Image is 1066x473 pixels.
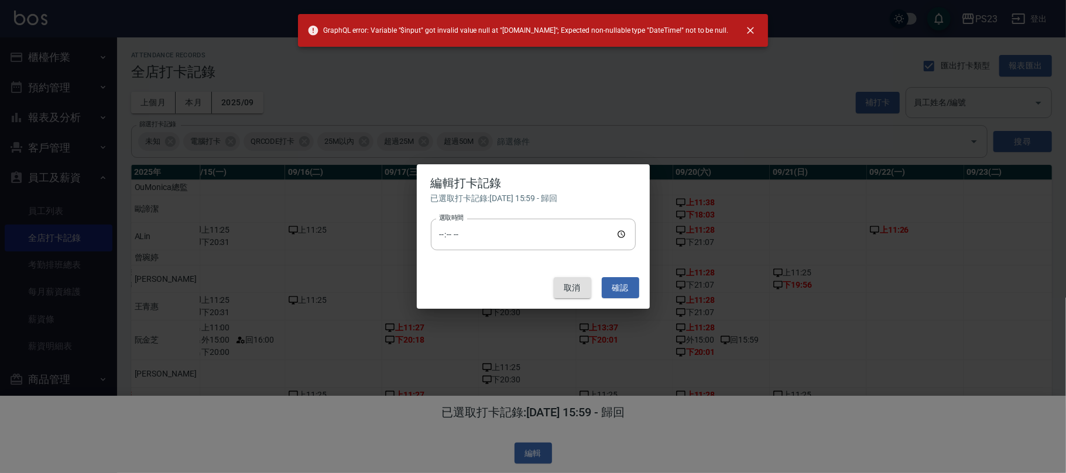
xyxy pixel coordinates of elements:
[439,213,464,222] label: 選取時間
[738,18,763,43] button: close
[307,25,729,36] span: GraphQL error: Variable "$input" got invalid value null at "[DOMAIN_NAME]"; Expected non-nullable...
[602,277,639,299] button: 確認
[431,192,636,205] div: 已選取打卡記錄: [DATE] 15:59 - 歸回
[417,164,650,192] h2: 編輯打卡記錄
[554,277,591,299] button: 取消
